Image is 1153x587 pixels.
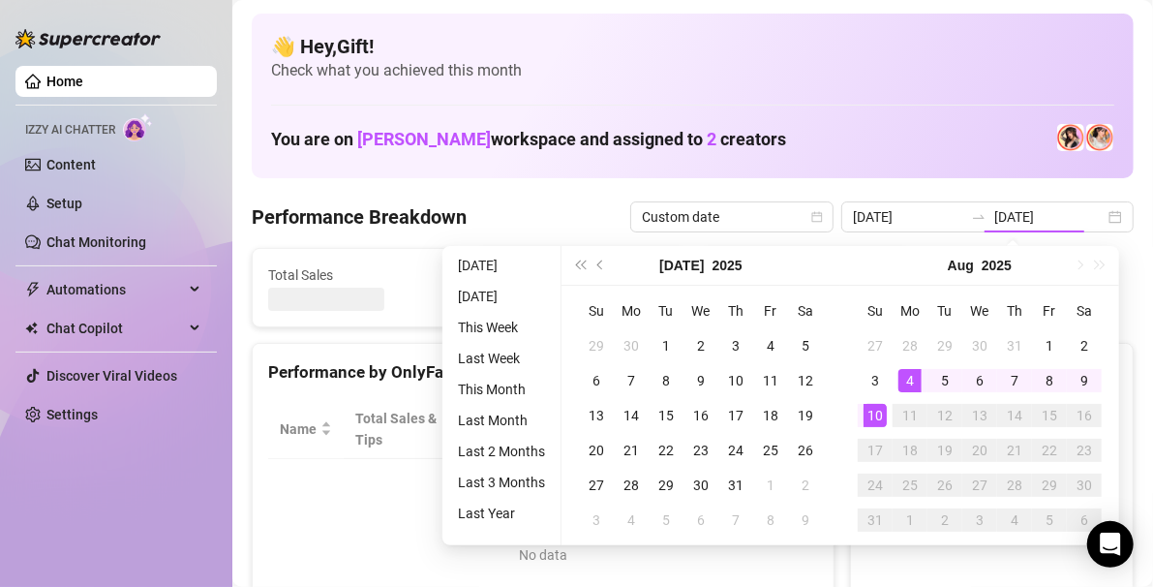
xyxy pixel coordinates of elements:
span: Total Sales [268,264,444,286]
img: Holly [1057,124,1084,151]
th: Chat Conversion [689,400,818,459]
img: Chat Copilot [25,322,38,335]
h4: 👋 Hey, Gift ! [271,33,1114,60]
div: Est. Hours Worked [476,408,563,450]
span: Automations [46,274,184,305]
span: Custom date [642,202,822,232]
span: Active Chats [493,264,669,286]
a: Content [46,157,96,172]
h1: You are on workspace and assigned to creators [271,129,786,150]
span: Chat Copilot [46,313,184,344]
div: Open Intercom Messenger [1087,521,1134,568]
th: Total Sales & Tips [344,400,465,459]
span: Izzy AI Chatter [25,121,115,139]
input: End date [994,206,1105,228]
img: AI Chatter [123,113,153,141]
a: Setup [46,196,82,211]
span: Name [280,418,317,440]
input: Start date [853,206,963,228]
span: Sales / Hour [602,408,662,450]
img: logo-BBDzfeDw.svg [15,29,161,48]
img: 𝖍𝖔𝖑𝖑𝖞 [1086,124,1113,151]
th: Sales / Hour [591,400,689,459]
th: Name [268,400,344,459]
a: Home [46,74,83,89]
div: No data [288,544,799,566]
span: [PERSON_NAME] [357,129,491,149]
span: Chat Conversion [701,408,791,450]
a: Discover Viral Videos [46,368,177,384]
span: calendar [811,211,823,223]
h4: Performance Breakdown [252,203,467,231]
span: swap-right [971,209,986,225]
span: Check what you achieved this month [271,60,1114,81]
span: thunderbolt [25,282,41,297]
span: to [971,209,986,225]
span: Messages Sent [717,264,894,286]
a: Chat Monitoring [46,234,146,250]
div: Sales by OnlyFans Creator [866,359,1117,386]
span: 2 [707,129,716,149]
span: Total Sales & Tips [355,408,438,450]
a: Settings [46,407,98,422]
div: Performance by OnlyFans Creator [268,359,818,386]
